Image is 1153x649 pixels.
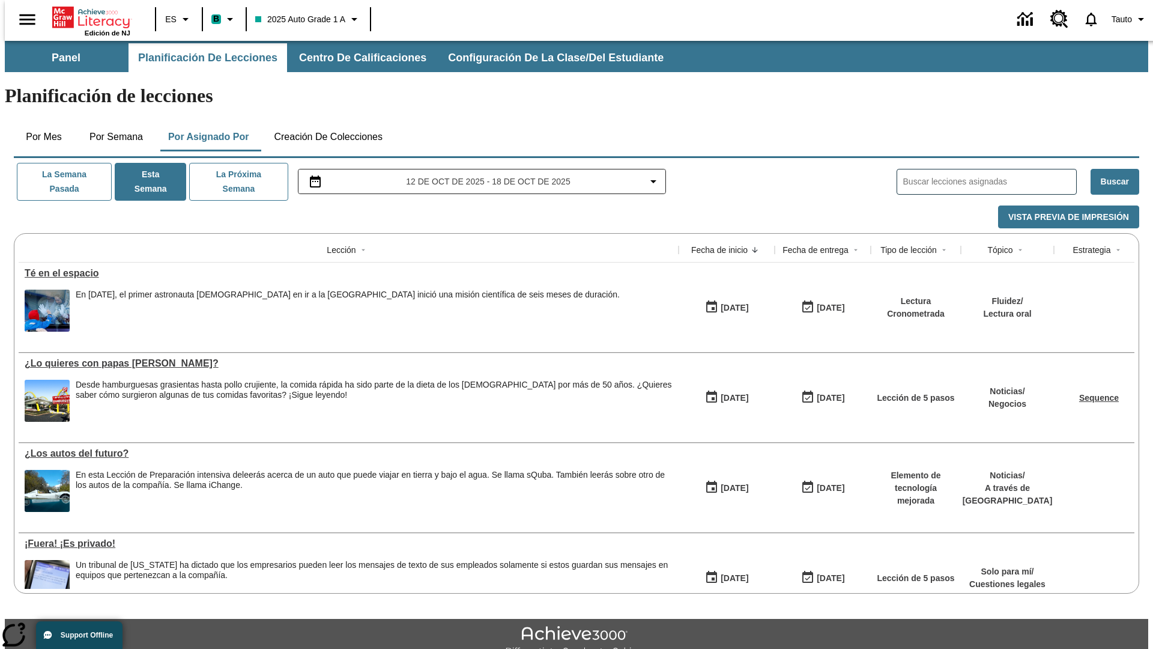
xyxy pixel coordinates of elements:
span: Panel [52,51,80,65]
div: [DATE] [817,571,844,586]
input: Buscar lecciones asignadas [903,173,1076,190]
button: Por mes [14,123,74,151]
div: En diciembre de 2015, el primer astronauta británico en ir a la Estación Espacial Internacional i... [76,290,620,332]
button: Creación de colecciones [264,123,392,151]
button: Vista previa de impresión [998,206,1139,229]
a: Sequence [1079,393,1119,403]
h1: Planificación de lecciones [5,85,1148,107]
svg: Collapse Date Range Filter [646,174,661,189]
button: Sort [849,243,863,257]
div: [DATE] [721,300,748,315]
p: Noticias / [988,385,1026,398]
button: Esta semana [115,163,186,201]
p: Lección de 5 pasos [877,572,954,585]
p: Lectura oral [983,308,1031,320]
button: Lenguaje: ES, Selecciona un idioma [160,8,198,30]
a: ¡Fuera! ¡Es privado! , Lecciones [25,538,673,549]
a: Centro de información [1010,3,1043,36]
p: A través de [GEOGRAPHIC_DATA] [963,482,1053,507]
div: Portada [52,4,130,37]
div: Lección [327,244,356,256]
span: 12 de oct de 2025 - 18 de oct de 2025 [406,175,570,188]
div: Desde hamburguesas grasientas hasta pollo crujiente, la comida rápida ha sido parte de la dieta d... [76,380,673,400]
p: Elemento de tecnología mejorada [877,469,955,507]
div: En esta Lección de Preparación intensiva de [76,470,673,490]
div: [DATE] [721,571,748,586]
button: 08/01/26: Último día en que podrá accederse la lección [797,477,849,499]
span: 2025 Auto Grade 1 A [255,13,345,26]
button: 07/20/26: Último día en que podrá accederse la lección [797,386,849,409]
p: Negocios [988,398,1026,410]
p: Cuestiones legales [969,578,1046,591]
img: Un automóvil de alta tecnología flotando en el agua. [25,470,70,512]
a: ¿Lo quieres con papas fritas?, Lecciones [25,358,673,369]
div: Estrategia [1073,244,1110,256]
div: Té en el espacio [25,268,673,279]
span: Configuración de la clase/del estudiante [448,51,664,65]
div: ¡Fuera! ¡Es privado! [25,538,673,549]
img: Uno de los primeros locales de McDonald's, con el icónico letrero rojo y los arcos amarillos. [25,380,70,422]
button: Sort [1111,243,1125,257]
a: Centro de recursos, Se abrirá en una pestaña nueva. [1043,3,1076,35]
img: Primer plano de la pantalla de un teléfono móvil. Tras una demanda, un tribunal dictó que las emp... [25,560,70,602]
div: Subbarra de navegación [5,43,674,72]
button: Sort [1013,243,1027,257]
span: Centro de calificaciones [299,51,426,65]
button: Boost El color de la clase es verde turquesa. Cambiar el color de la clase. [207,8,242,30]
img: Un astronauta, el primero del Reino Unido que viaja a la Estación Espacial Internacional, saluda ... [25,290,70,332]
button: Sort [356,243,371,257]
button: Sort [748,243,762,257]
a: ¿Los autos del futuro? , Lecciones [25,448,673,459]
div: [DATE] [817,481,844,496]
button: Panel [6,43,126,72]
button: Configuración de la clase/del estudiante [438,43,673,72]
div: En esta Lección de Preparación intensiva de leerás acerca de un auto que puede viajar en tierra y... [76,470,673,512]
testabrev: leerás acerca de un auto que puede viajar en tierra y bajo el agua. Se llama sQuba. También leerá... [76,470,665,490]
span: B [213,11,219,26]
button: Support Offline [36,621,123,649]
button: La próxima semana [189,163,288,201]
button: 10/12/25: Último día en que podrá accederse la lección [797,296,849,319]
div: [DATE] [721,481,748,496]
button: Centro de calificaciones [289,43,436,72]
div: ¿Lo quieres con papas fritas? [25,358,673,369]
button: 04/14/25: Primer día en que estuvo disponible la lección [701,567,752,590]
span: Planificación de lecciones [138,51,277,65]
a: Té en el espacio, Lecciones [25,268,673,279]
div: Un tribunal de [US_STATE] ha dictado que los empresarios pueden leer los mensajes de texto de sus... [76,560,673,580]
a: Notificaciones [1076,4,1107,35]
p: Solo para mí / [969,565,1046,578]
button: 10/06/25: Primer día en que estuvo disponible la lección [701,296,752,319]
button: Buscar [1091,169,1139,195]
button: 07/01/25: Primer día en que estuvo disponible la lección [701,477,752,499]
div: Desde hamburguesas grasientas hasta pollo crujiente, la comida rápida ha sido parte de la dieta d... [76,380,673,422]
button: Planificación de lecciones [129,43,287,72]
div: Tipo de lección [880,244,937,256]
div: [DATE] [817,300,844,315]
p: Lectura Cronometrada [877,295,955,320]
button: Perfil/Configuración [1107,8,1153,30]
span: Support Offline [61,631,113,639]
button: La semana pasada [17,163,112,201]
button: 07/14/25: Primer día en que estuvo disponible la lección [701,386,752,409]
button: Por asignado por [159,123,259,151]
div: [DATE] [721,391,748,406]
p: Fluidez / [983,295,1031,308]
a: Portada [52,5,130,29]
span: Tauto [1112,13,1132,26]
span: ES [165,13,177,26]
button: Por semana [80,123,153,151]
div: Subbarra de navegación [5,41,1148,72]
p: Noticias / [963,469,1053,482]
div: Tópico [987,244,1012,256]
div: Fecha de entrega [782,244,849,256]
div: ¿Los autos del futuro? [25,448,673,459]
div: Fecha de inicio [691,244,748,256]
button: Abrir el menú lateral [10,2,45,37]
button: Seleccione el intervalo de fechas opción del menú [303,174,661,189]
span: Un tribunal de California ha dictado que los empresarios pueden leer los mensajes de texto de sus... [76,560,673,602]
div: [DATE] [817,391,844,406]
